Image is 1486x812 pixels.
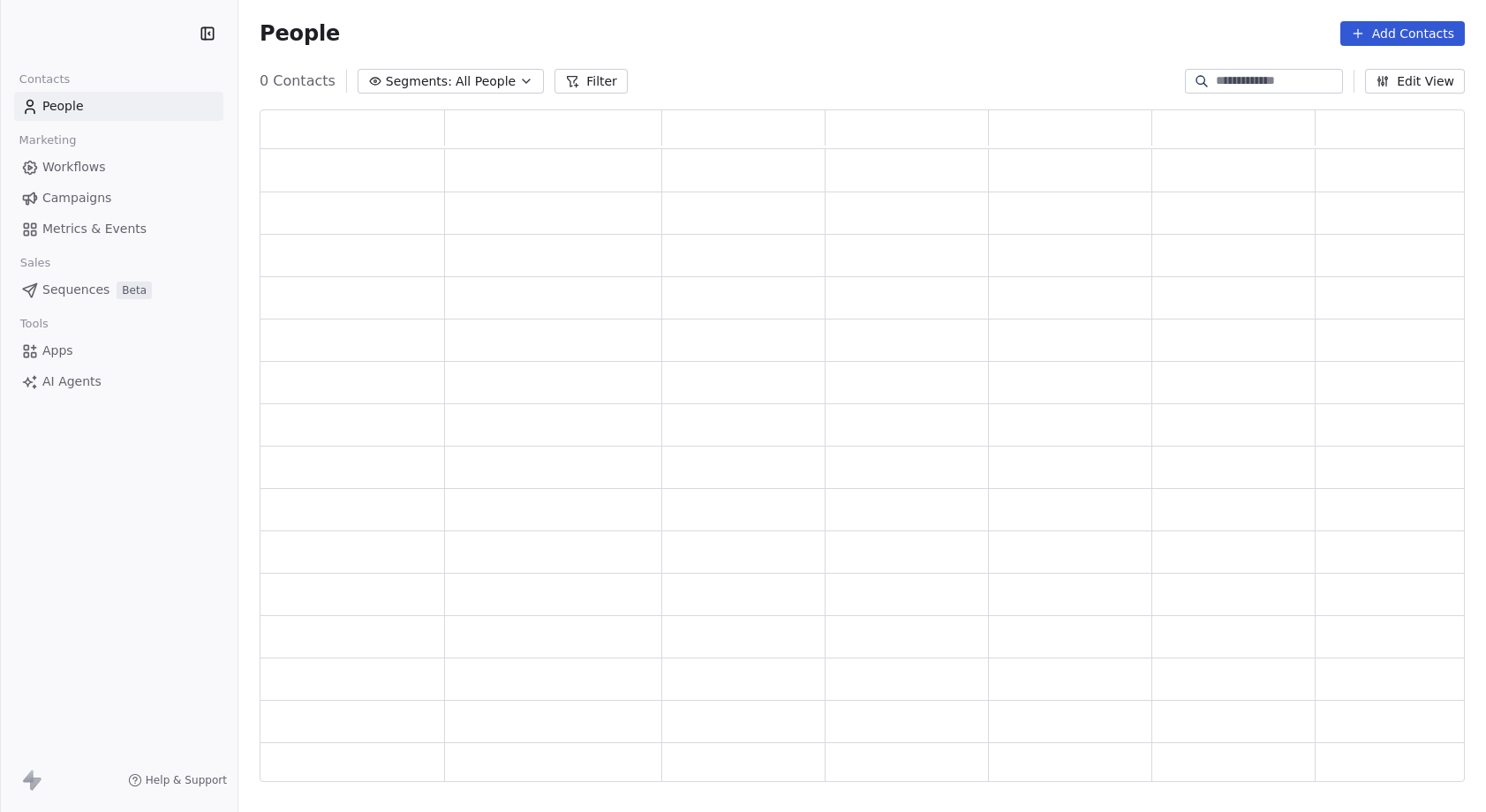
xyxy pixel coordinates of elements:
[456,72,516,91] span: All People
[42,372,102,391] span: AI Agents
[14,275,223,304] a: SequencesBeta
[1365,69,1465,94] button: Edit View
[42,189,111,207] span: Campaigns
[117,282,152,299] span: Beta
[12,250,58,276] span: Sales
[146,773,227,787] span: Help & Support
[14,367,223,396] a: AI Agents
[14,184,223,213] a: Campaigns
[14,336,223,365] a: Apps
[11,66,78,93] span: Contacts
[386,72,452,91] span: Segments:
[14,153,223,182] a: Workflows
[554,69,628,94] button: Filter
[260,71,336,92] span: 0 Contacts
[42,97,84,116] span: People
[128,773,227,787] a: Help & Support
[42,342,73,360] span: Apps
[42,220,147,238] span: Metrics & Events
[42,158,106,177] span: Workflows
[12,311,56,337] span: Tools
[14,92,223,121] a: People
[11,127,84,154] span: Marketing
[260,20,340,47] span: People
[14,214,223,244] a: Metrics & Events
[42,281,109,299] span: Sequences
[260,149,1479,783] div: grid
[1340,21,1465,46] button: Add Contacts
